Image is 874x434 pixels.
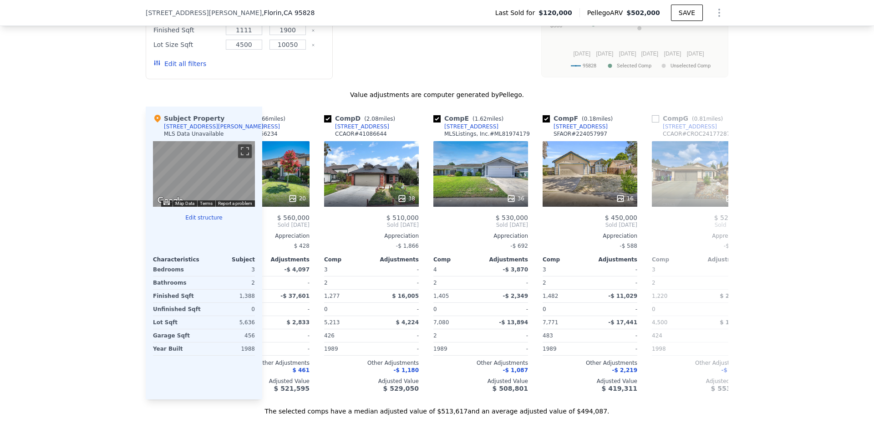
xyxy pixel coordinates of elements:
div: Appreciation [433,232,528,240]
span: ( miles) [578,116,616,122]
button: SAVE [671,5,703,21]
div: Adjustments [371,256,419,263]
div: Map [153,141,255,207]
span: 5,213 [324,319,340,326]
div: 3 [206,263,255,276]
div: Value adjustments are computer generated by Pellego . [146,90,728,99]
div: Appreciation [652,232,747,240]
span: 426 [324,332,335,339]
text: [DATE] [619,51,636,57]
div: 24 [725,194,743,203]
span: 3 [652,266,655,273]
div: Comp D [324,114,399,123]
span: -$ 5,805 [722,367,747,373]
a: [STREET_ADDRESS] [652,123,717,130]
div: CCAOR # CROC24177287 [663,130,730,138]
span: 1.66 [256,116,269,122]
div: - [701,263,747,276]
div: Lot Size Sqft [153,38,220,51]
span: Pellego ARV [587,8,627,17]
span: 1,277 [324,293,340,299]
div: Comp E [433,114,507,123]
div: 20 [288,194,306,203]
span: $ 529,050 [383,385,419,392]
div: 456 [206,329,255,342]
span: ( miles) [469,116,507,122]
div: - [592,329,637,342]
span: $ 521,595 [274,385,310,392]
span: -$ 588 [620,243,637,249]
span: -$ 3,870 [503,266,528,273]
span: 3 [324,266,328,273]
div: 2 [543,276,588,289]
div: - [701,276,747,289]
div: 1998 [652,342,697,355]
div: Characteristics [153,256,204,263]
text: 95828 [583,63,596,69]
div: - [264,342,310,355]
span: $ 13,392 [720,319,747,326]
span: 0 [324,306,328,312]
div: [STREET_ADDRESS] [444,123,498,130]
span: 1.62 [475,116,487,122]
button: Show Options [710,4,728,22]
span: 4,500 [652,319,667,326]
div: Adjustments [699,256,747,263]
span: $ 530,000 [496,214,528,221]
button: Toggle fullscreen view [238,144,252,158]
div: Finished Sqft [153,290,202,302]
div: - [483,276,528,289]
button: Edit structure [153,214,255,221]
span: -$ 692 [510,243,528,249]
div: Comp [324,256,371,263]
span: Sold [DATE] [543,221,637,229]
span: -$ 17,441 [608,319,637,326]
span: , CA 95828 [282,9,315,16]
span: $502,000 [626,9,660,16]
div: - [373,263,419,276]
span: -$ 11,029 [608,293,637,299]
div: - [264,303,310,316]
div: Appreciation [215,232,310,240]
div: Adjusted Value [433,378,528,385]
span: $ 419,311 [602,385,637,392]
div: 36 [507,194,524,203]
div: - [701,342,747,355]
span: $120,000 [539,8,572,17]
div: 1988 [206,342,255,355]
div: Comp [433,256,481,263]
div: 2 [324,276,370,289]
div: MLS Data Unavailable [164,130,224,138]
a: Report a problem [218,201,252,206]
div: Bathrooms [153,276,202,289]
div: - [592,263,637,276]
div: 2 [652,276,697,289]
text: [DATE] [664,51,681,57]
span: ( miles) [361,116,399,122]
div: [STREET_ADDRESS] [663,123,717,130]
div: Comp [543,256,590,263]
span: 0 [543,306,546,312]
div: - [592,303,637,316]
div: The selected comps have a median adjusted value of $513,617 and an average adjusted value of $494... [146,399,728,416]
span: Last Sold for [495,8,539,17]
div: Adjusted Value [215,378,310,385]
span: -$ 2,177 [724,243,747,249]
span: 2.08 [366,116,379,122]
a: [STREET_ADDRESS] [433,123,498,130]
div: 16 [616,194,634,203]
button: Map Data [175,200,194,207]
span: $ 553,426 [711,385,747,392]
span: 2 [433,332,437,339]
div: Other Adjustments [543,359,637,367]
div: Adjustments [262,256,310,263]
span: -$ 4,097 [285,266,310,273]
div: Adjustments [590,256,637,263]
div: - [592,276,637,289]
div: Year Built [153,342,202,355]
span: 1,405 [433,293,449,299]
span: $ 25,839 [720,293,747,299]
text: Selected Comp [617,63,651,69]
span: 483 [543,332,553,339]
span: $ 4,224 [396,319,419,326]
